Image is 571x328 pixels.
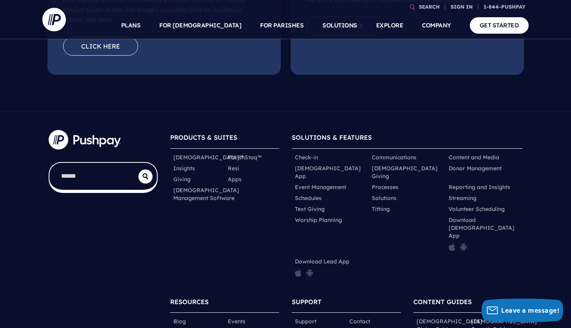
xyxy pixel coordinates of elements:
a: [DEMOGRAPHIC_DATA] Giving [372,164,442,180]
span: Leave a message! [501,306,559,315]
a: COMPANY [422,12,451,39]
a: GET STARTED [470,17,529,33]
a: Content and Media [449,153,499,161]
a: Giving [173,175,191,183]
a: [DEMOGRAPHIC_DATA]™ [173,153,244,161]
img: pp_icon_appstore.png [449,243,455,251]
h6: SOLUTIONS & FEATURES [292,130,522,148]
a: Reporting and Insights [449,183,510,191]
a: Worship Planning [295,216,342,224]
a: Tithing [372,205,390,213]
a: EXPLORE [376,12,404,39]
h6: RESOURCES [170,294,279,313]
a: [DEMOGRAPHIC_DATA] Management Software [173,186,239,202]
a: [DEMOGRAPHIC_DATA] App [295,164,366,180]
li: Download [DEMOGRAPHIC_DATA] App [446,214,522,256]
button: Leave a message! [482,299,563,322]
a: FOR [DEMOGRAPHIC_DATA] [159,12,241,39]
a: Text Giving [295,205,325,213]
a: FOR PARISHES [260,12,304,39]
a: Events [228,317,245,325]
a: Schedules [295,194,322,202]
img: pp_icon_gplay.png [306,269,313,277]
a: Volunteer Scheduling [449,205,505,213]
a: Donor Management [449,164,502,172]
a: Click here [63,37,138,56]
a: Streaming [449,194,476,202]
img: pp_icon_gplay.png [460,243,467,251]
a: Communications [372,153,416,161]
img: pp_icon_appstore.png [295,269,302,277]
h6: CONTENT GUIDES [413,294,522,313]
a: Check-in [295,153,318,161]
a: Resi [228,164,239,172]
a: ParishStaq™ [228,153,262,161]
a: Event Management [295,183,346,191]
h6: SUPPORT [292,294,401,313]
a: Support [295,317,316,325]
a: Processes [372,183,398,191]
a: Solutions [372,194,396,202]
li: Download Lead App [292,256,369,282]
a: PLANS [121,12,141,39]
h6: PRODUCTS & SUITES [170,130,279,148]
a: SOLUTIONS [322,12,357,39]
a: Insights [173,164,195,172]
a: Apps [228,175,242,183]
a: Contact [349,317,370,325]
a: Blog [173,317,186,325]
